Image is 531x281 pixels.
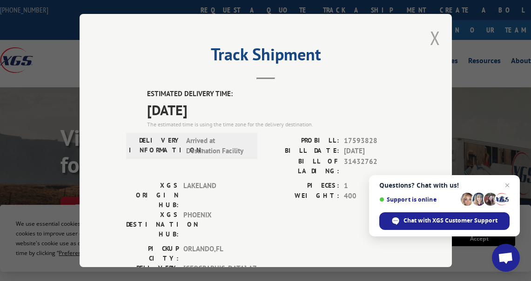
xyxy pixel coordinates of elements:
[126,181,179,210] label: XGS ORIGIN HUB:
[403,216,497,225] span: Chat with XGS Customer Support
[183,244,246,263] span: ORLANDO , FL
[266,157,339,176] label: BILL OF LADING:
[502,180,513,191] span: Close chat
[147,99,405,120] span: [DATE]
[147,120,405,129] div: The estimated time is using the time zone for the delivery destination.
[379,182,510,189] span: Questions? Chat with us!
[492,244,520,272] div: Open chat
[344,146,405,157] span: [DATE]
[344,157,405,176] span: 31432762
[344,191,405,202] span: 400
[147,89,405,99] label: ESTIMATED DELIVERY TIME:
[266,146,339,157] label: BILL DATE:
[126,210,179,239] label: XGS DESTINATION HUB:
[344,181,405,191] span: 1
[129,136,181,157] label: DELIVERY INFORMATION:
[186,136,249,157] span: Arrived at Destination Facility
[266,181,339,191] label: PIECES:
[344,136,405,146] span: 17593828
[379,196,457,203] span: Support is online
[266,136,339,146] label: PROBILL:
[266,191,339,202] label: WEIGHT:
[126,244,179,263] label: PICKUP CITY:
[430,26,440,50] button: Close modal
[183,210,246,239] span: PHOENIX
[379,212,510,230] div: Chat with XGS Customer Support
[183,181,246,210] span: LAKELAND
[126,48,405,65] h2: Track Shipment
